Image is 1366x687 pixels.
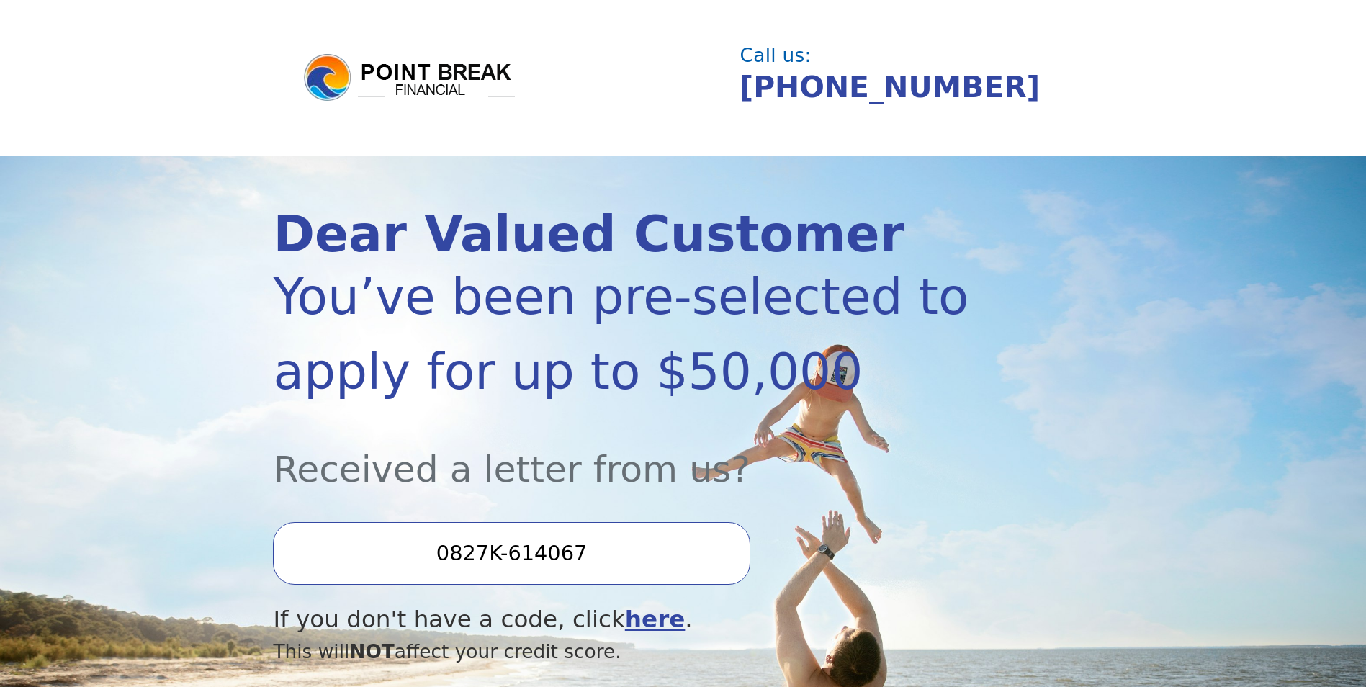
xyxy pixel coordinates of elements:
img: logo.png [302,52,518,104]
div: Received a letter from us? [273,409,969,496]
div: This will affect your credit score. [273,637,969,666]
div: You’ve been pre-selected to apply for up to $50,000 [273,259,969,409]
span: NOT [349,640,395,663]
a: [PHONE_NUMBER] [740,70,1041,104]
div: Dear Valued Customer [273,210,969,259]
div: Call us: [740,46,1082,65]
div: If you don't have a code, click . [273,602,969,637]
input: Enter your Offer Code: [273,522,750,584]
a: here [625,606,686,633]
